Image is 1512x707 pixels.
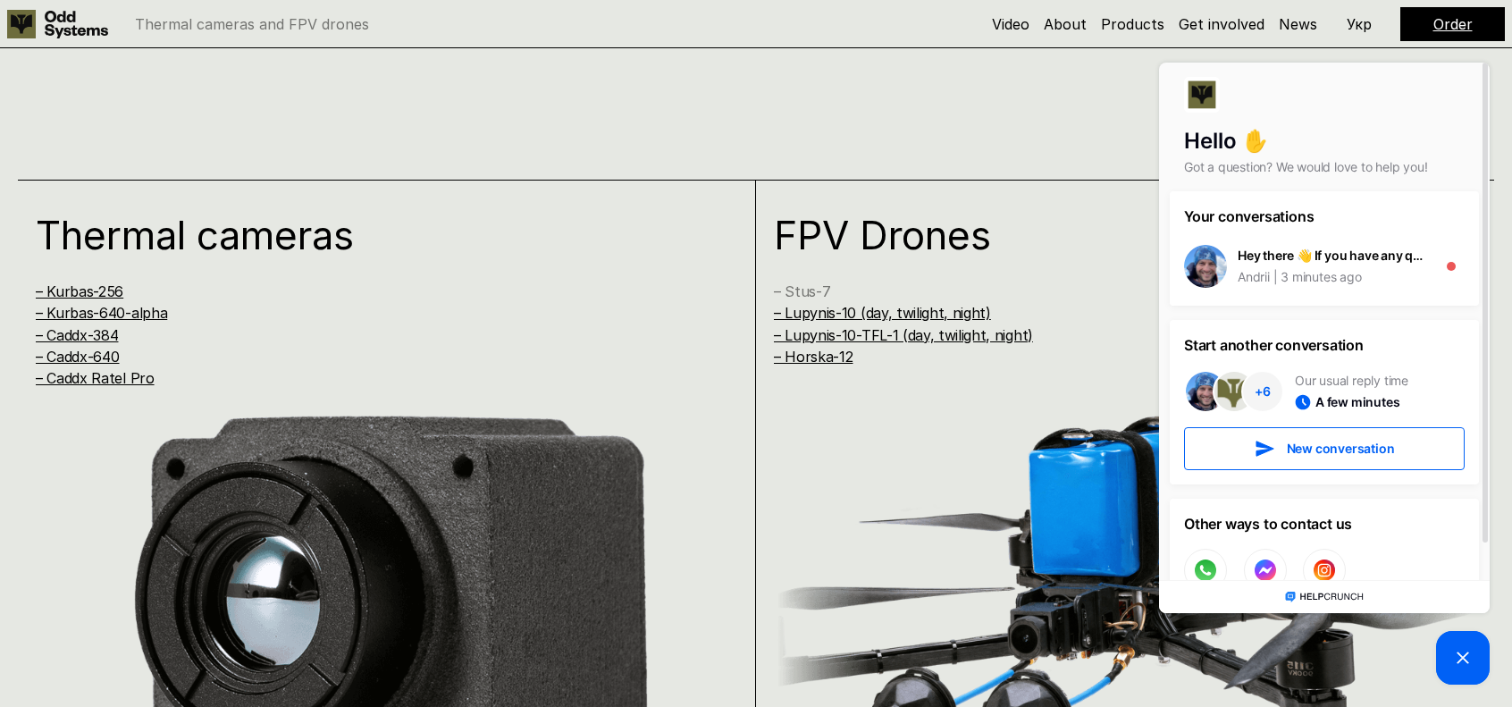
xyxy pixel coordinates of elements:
[1179,15,1264,33] a: Get involved
[135,17,369,31] p: Thermal cameras and FPV drones
[36,348,119,366] a: – Caddx-640
[1155,58,1494,689] iframe: HelpCrunch
[774,215,1434,255] h1: FPV Drones
[774,326,1033,344] a: – Lupynis-10-TFL-1 (day, twilight, night)
[36,304,167,322] a: – Kurbas-640-alpha
[1433,15,1473,33] a: Order
[1347,17,1372,31] p: Укр
[1101,15,1164,33] a: Products
[1044,15,1087,33] a: About
[36,215,696,255] h1: Thermal cameras
[1279,15,1317,33] a: News
[992,15,1029,33] a: Video
[774,348,853,366] a: – Horska-12
[774,304,991,322] a: – Lupynis-10 (day, twilight, night)
[774,282,830,300] a: – Stus-7
[36,282,123,300] a: – Kurbas-256
[36,326,118,344] a: – Caddx-384
[36,369,155,387] a: – Caddx Ratel Pro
